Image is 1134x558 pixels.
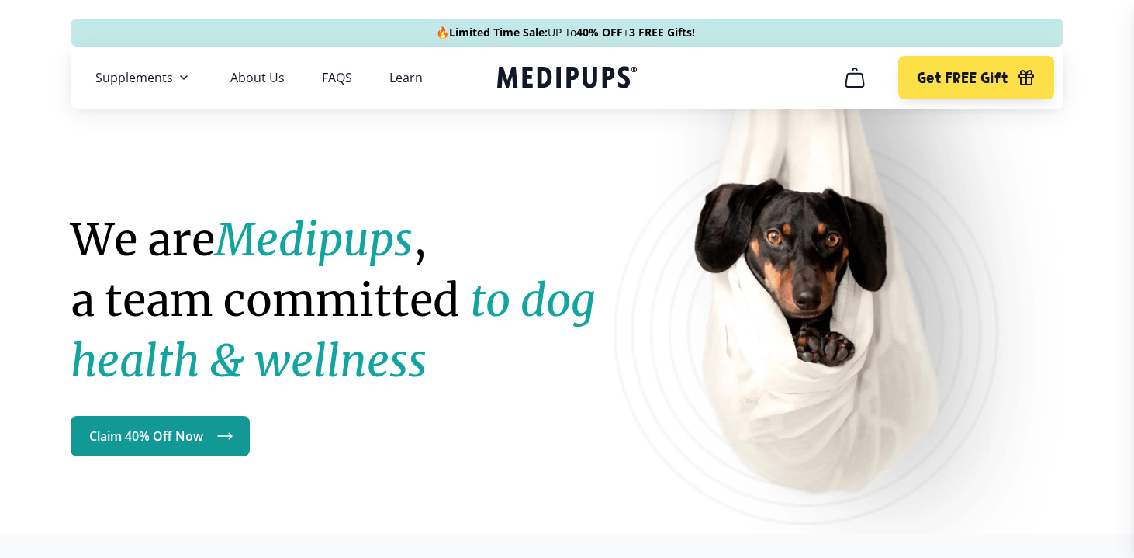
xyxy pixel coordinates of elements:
[71,210,638,391] h1: We are , a team committed
[389,70,423,85] a: Learn
[836,59,873,96] button: cart
[917,69,1008,87] span: Get FREE Gift
[436,25,695,40] span: 🔥 UP To +
[215,213,413,267] strong: Medipups
[497,63,637,95] a: Medipups
[95,70,173,85] span: Supplements
[95,68,193,87] button: Supplements
[898,56,1054,99] button: Get FREE Gift
[71,416,250,456] a: Claim 40% Off Now
[230,70,285,85] a: About Us
[322,70,352,85] a: FAQS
